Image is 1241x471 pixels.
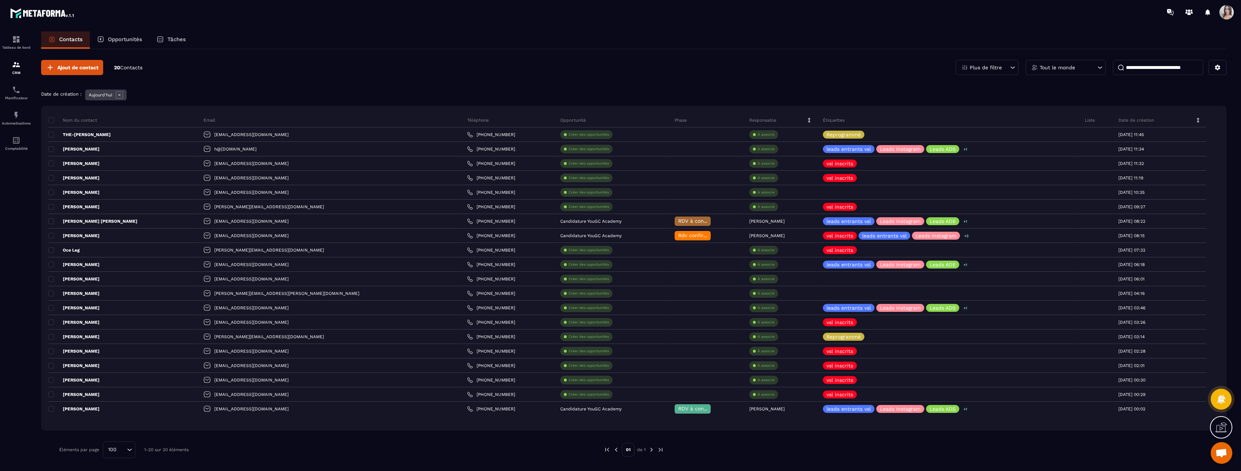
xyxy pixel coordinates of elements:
p: +1 [961,405,970,413]
p: [DATE] 02:28 [1118,349,1145,354]
p: [PERSON_NAME] [PERSON_NAME] [48,218,137,224]
p: Opportunité [560,117,586,123]
p: Date de création : [41,91,82,97]
p: [DATE] 00:29 [1118,392,1145,397]
a: [PHONE_NUMBER] [467,305,515,311]
p: À associe [758,262,775,267]
p: Tableau de bord [2,45,31,49]
p: [DATE] 03:26 [1118,320,1145,325]
p: leads entrants vsl [826,406,871,411]
p: À associe [758,291,775,296]
p: [PERSON_NAME] [48,319,100,325]
p: À associe [758,320,775,325]
p: Nom du contact [48,117,97,123]
p: Date de création [1118,117,1154,123]
img: logo [10,6,75,19]
div: Search for option [103,441,135,458]
p: +1 [961,145,970,153]
p: [DATE] 04:16 [1118,291,1145,296]
p: À associe [758,305,775,310]
p: Responsable [749,117,776,123]
p: [DATE] 10:35 [1118,190,1145,195]
p: [PERSON_NAME] [749,406,785,411]
img: formation [12,35,21,44]
p: [PERSON_NAME] [48,305,100,311]
p: [PERSON_NAME] [48,406,100,412]
p: À associe [758,190,775,195]
p: Étiquettes [823,117,845,123]
a: [PHONE_NUMBER] [467,319,515,325]
p: Opportunités [108,36,142,43]
p: THE-[PERSON_NAME] [48,132,111,138]
p: Candidature YouGC Academy [560,233,622,238]
p: Créer des opportunités [569,262,609,267]
p: [DATE] 08:22 [1118,219,1145,224]
p: CRM [2,71,31,75]
p: leads entrants vsl [826,305,871,310]
a: [PHONE_NUMBER] [467,146,515,152]
p: À associe [758,132,775,137]
p: Leads ADS [930,305,956,310]
a: Tâches [149,31,193,49]
p: À associe [758,175,775,180]
p: [DATE] 00:02 [1118,406,1145,411]
p: leads entrants vsl [862,233,907,238]
p: Créer des opportunités [569,248,609,253]
p: Tout le monde [1040,65,1075,70]
p: [PERSON_NAME] [749,233,785,238]
a: [PHONE_NUMBER] [467,363,515,368]
a: Contacts [41,31,90,49]
img: prev [613,446,619,453]
p: [PERSON_NAME] [48,204,100,210]
p: +1 [961,304,970,312]
p: vsl inscrits [826,320,853,325]
p: Candidature YouGC Academy [560,406,622,411]
p: [PERSON_NAME] [48,377,100,383]
p: Créer des opportunités [569,378,609,383]
p: +1 [961,218,970,225]
p: vsl inscrits [826,378,853,383]
p: [DATE] 07:32 [1118,248,1145,253]
p: Leads Instagram [880,219,921,224]
p: Leads Instagram [880,147,921,152]
p: Créer des opportunités [569,147,609,152]
p: [DATE] 09:27 [1118,204,1145,209]
span: Rdv confirmé ✅ [678,232,719,238]
p: Créer des opportunités [569,190,609,195]
p: [PERSON_NAME] [48,276,100,282]
p: vsl inscrits [826,161,853,166]
p: vsl inscrits [826,392,853,397]
a: [PHONE_NUMBER] [467,204,515,210]
p: [PERSON_NAME] [48,189,100,195]
p: À associe [758,161,775,166]
p: Créer des opportunités [569,276,609,282]
p: À associe [758,248,775,253]
a: schedulerschedulerPlanificateur [2,80,31,105]
p: [DATE] 03:14 [1118,334,1145,339]
span: 100 [106,446,119,454]
p: Créer des opportunités [569,204,609,209]
a: [PHONE_NUMBER] [467,348,515,354]
p: Reprogrammé [826,132,861,137]
p: leads entrants vsl [826,262,871,267]
p: leads entrants vsl [826,147,871,152]
p: vsl inscrits [826,363,853,368]
a: formationformationTableau de bord [2,30,31,55]
p: Leads Instagram [880,305,921,310]
p: Leads ADS [930,219,956,224]
a: [PHONE_NUMBER] [467,233,515,239]
p: Leads ADS [930,262,956,267]
a: formationformationCRM [2,55,31,80]
p: Créer des opportunités [569,161,609,166]
a: [PHONE_NUMBER] [467,262,515,267]
p: [PERSON_NAME] [48,262,100,267]
p: Email [203,117,215,123]
span: Ajout de contact [57,64,98,71]
p: [PERSON_NAME] [48,146,100,152]
a: [PHONE_NUMBER] [467,189,515,195]
p: [PERSON_NAME] [749,219,785,224]
a: [PHONE_NUMBER] [467,334,515,340]
img: automations [12,111,21,119]
a: [PHONE_NUMBER] [467,392,515,397]
p: Créer des opportunités [569,175,609,180]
